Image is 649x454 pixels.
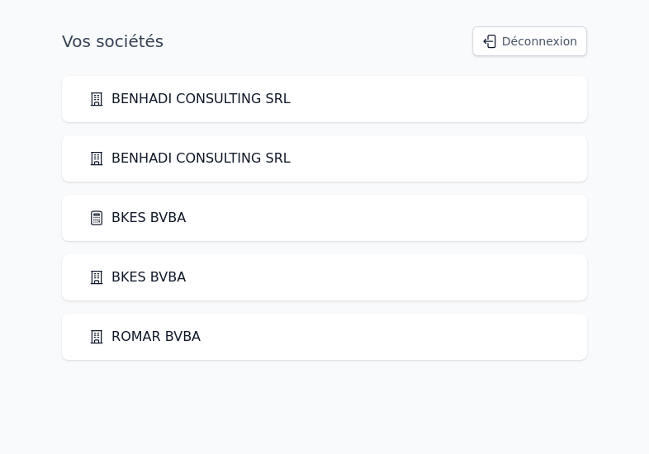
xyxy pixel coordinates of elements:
a: BKES BVBA [88,267,186,287]
h1: Vos sociétés [62,30,163,53]
a: BKES BVBA [88,208,186,228]
a: ROMAR BVBA [88,327,201,347]
a: BENHADI CONSULTING SRL [88,149,291,168]
a: BENHADI CONSULTING SRL [88,89,291,109]
button: Déconnexion [472,26,587,56]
